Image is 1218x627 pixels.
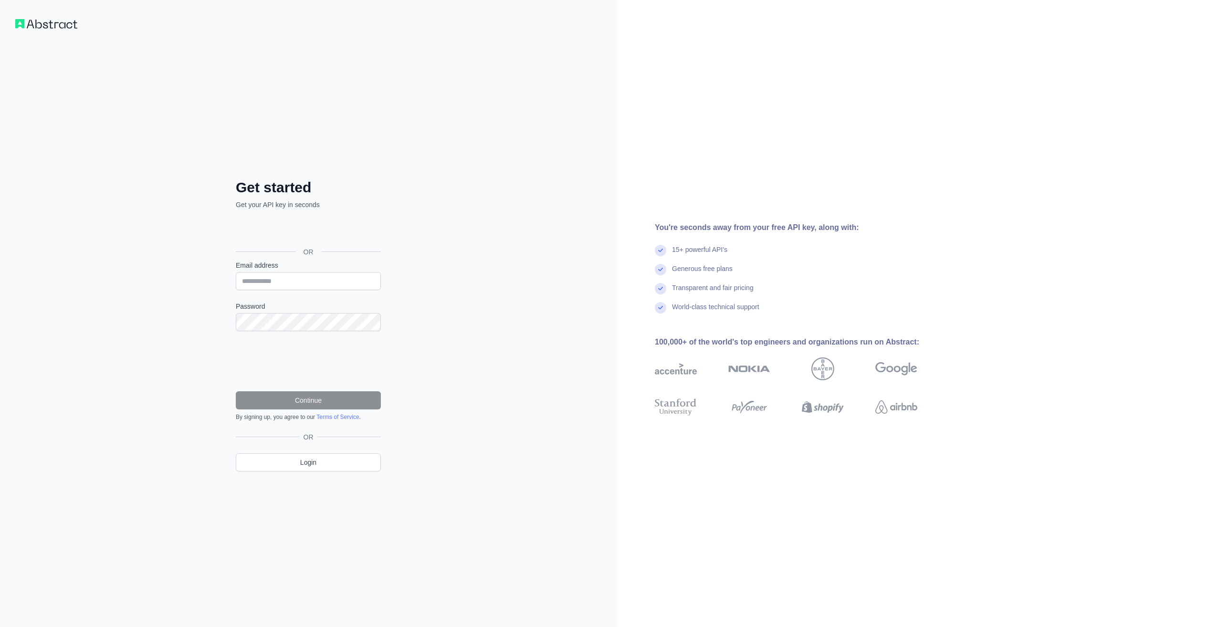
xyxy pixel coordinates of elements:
[236,302,381,311] label: Password
[236,179,381,196] h2: Get started
[655,302,666,313] img: check mark
[655,397,697,418] img: stanford university
[875,357,917,380] img: google
[655,264,666,275] img: check mark
[728,397,770,418] img: payoneer
[15,19,77,29] img: Workflow
[300,432,317,442] span: OR
[728,357,770,380] img: nokia
[802,397,844,418] img: shopify
[236,200,381,209] p: Get your API key in seconds
[231,220,384,241] iframe: Sign in with Google Button
[316,414,359,420] a: Terms of Service
[672,302,759,321] div: World-class technical support
[672,264,733,283] div: Generous free plans
[655,336,948,348] div: 100,000+ of the world's top engineers and organizations run on Abstract:
[672,283,754,302] div: Transparent and fair pricing
[811,357,834,380] img: bayer
[236,413,381,421] div: By signing up, you agree to our .
[236,343,381,380] iframe: reCAPTCHA
[655,222,948,233] div: You're seconds away from your free API key, along with:
[236,453,381,471] a: Login
[296,247,321,257] span: OR
[236,391,381,409] button: Continue
[236,261,381,270] label: Email address
[875,397,917,418] img: airbnb
[672,245,727,264] div: 15+ powerful API's
[655,283,666,294] img: check mark
[655,245,666,256] img: check mark
[655,357,697,380] img: accenture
